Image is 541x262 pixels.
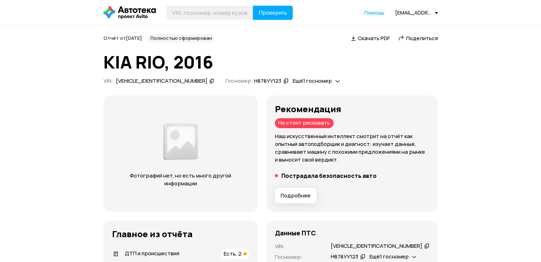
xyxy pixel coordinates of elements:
[406,34,438,42] span: Поделиться
[275,229,316,237] h4: Данные ПТС
[293,77,332,84] span: Ещё 1 госномер
[166,6,253,20] input: VIN, госномер, номер кузова
[281,192,311,199] span: Подробнее
[226,77,253,84] span: Госномер:
[254,77,281,85] div: Н878УУ123
[275,132,429,164] p: Наш искусственный интеллект смотрит на отчёт как опытный автоподборщик и диагност: изучает данные...
[370,253,409,260] span: Ещё 1 госномер
[395,9,438,16] div: [EMAIL_ADDRESS][DOMAIN_NAME]
[364,9,384,16] a: Помощь
[331,253,358,261] div: Н878УУ123
[275,253,322,261] p: Госномер :
[161,120,199,163] img: 2a3f492e8892fc00.png
[259,10,287,16] span: Проверить
[112,229,249,239] h3: Главное из отчёта
[275,118,334,128] div: Не стоит рисковать
[125,250,179,257] span: ДТП и происшествия
[104,53,438,72] h1: KIA RIO, 2016
[116,77,207,85] div: [VEHICLE_IDENTIFICATION_NUMBER]
[275,104,429,114] h3: Рекомендация
[118,172,244,187] p: Фотографий нет, но есть много другой информации
[275,188,317,203] button: Подробнее
[281,172,377,179] h5: Пострадала безопасность авто
[104,35,142,41] span: Отчёт от [DATE]
[104,77,113,84] span: VIN :
[351,34,390,42] a: Скачать PDF
[275,242,322,250] p: VIN :
[398,34,438,42] a: Поделиться
[253,6,293,20] button: Проверить
[148,34,215,43] div: Полностью сформирован
[224,250,242,257] span: Есть, 2
[358,34,390,42] span: Скачать PDF
[331,242,422,250] div: [VEHICLE_IDENTIFICATION_NUMBER]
